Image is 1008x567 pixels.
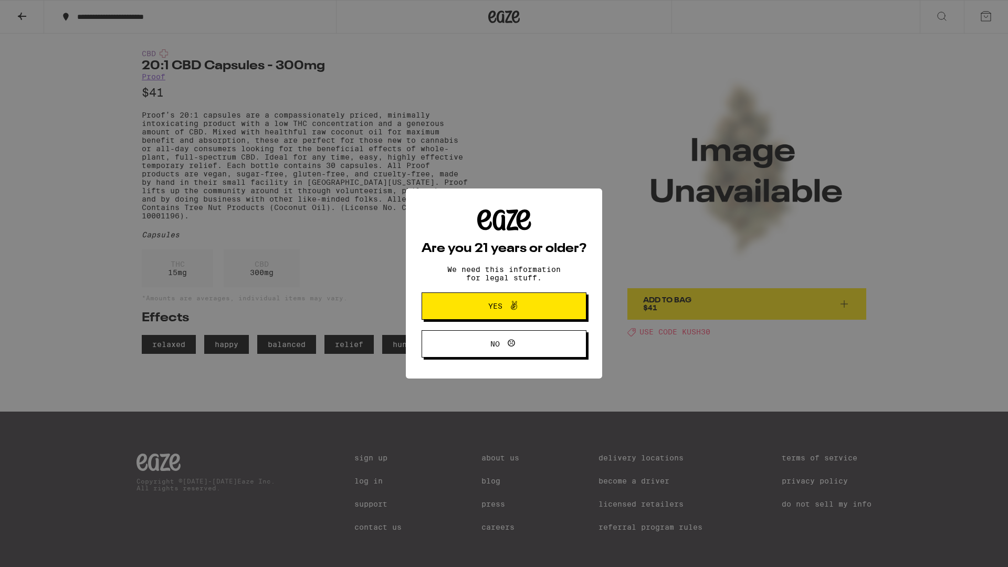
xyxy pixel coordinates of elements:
p: We need this information for legal stuff. [438,265,570,282]
button: Yes [422,292,586,320]
span: No [490,340,500,348]
button: No [422,330,586,358]
iframe: Opens a widget where you can find more information [942,535,997,562]
h2: Are you 21 years or older? [422,243,586,255]
span: Yes [488,302,502,310]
